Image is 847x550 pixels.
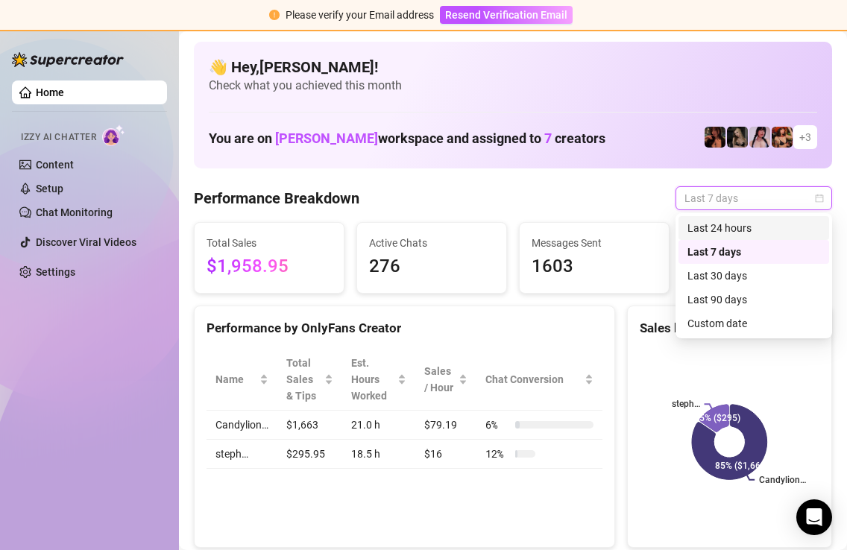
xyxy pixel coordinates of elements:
[532,253,657,281] span: 1603
[678,240,829,264] div: Last 7 days
[207,253,332,281] span: $1,958.95
[640,318,819,338] div: Sales by OnlyFans Creator
[759,475,806,485] text: Candylion…
[194,188,359,209] h4: Performance Breakdown
[796,499,832,535] div: Open Intercom Messenger
[277,349,342,411] th: Total Sales & Tips
[277,411,342,440] td: $1,663
[678,312,829,335] div: Custom date
[209,57,817,78] h4: 👋 Hey, [PERSON_NAME] !
[36,183,63,195] a: Setup
[102,124,125,146] img: AI Chatter
[687,268,820,284] div: Last 30 days
[36,159,74,171] a: Content
[207,411,277,440] td: Candylion…
[678,216,829,240] div: Last 24 hours
[727,127,748,148] img: Rolyat
[687,220,820,236] div: Last 24 hours
[342,411,415,440] td: 21.0 h
[207,440,277,469] td: steph…
[684,187,823,209] span: Last 7 days
[415,411,476,440] td: $79.19
[415,440,476,469] td: $16
[275,130,378,146] span: [PERSON_NAME]
[369,253,494,281] span: 276
[687,291,820,308] div: Last 90 days
[749,127,770,148] img: cyber
[678,264,829,288] div: Last 30 days
[440,6,573,24] button: Resend Verification Email
[815,194,824,203] span: calendar
[532,235,657,251] span: Messages Sent
[286,355,321,404] span: Total Sales & Tips
[799,129,811,145] span: + 3
[36,266,75,278] a: Settings
[21,130,96,145] span: Izzy AI Chatter
[209,78,817,94] span: Check what you achieved this month
[277,440,342,469] td: $295.95
[207,349,277,411] th: Name
[207,318,602,338] div: Performance by OnlyFans Creator
[687,244,820,260] div: Last 7 days
[207,235,332,251] span: Total Sales
[424,363,456,396] span: Sales / Hour
[485,417,509,433] span: 6 %
[36,206,113,218] a: Chat Monitoring
[215,371,256,388] span: Name
[445,9,567,21] span: Resend Verification Email
[705,127,725,148] img: steph
[415,349,476,411] th: Sales / Hour
[485,446,509,462] span: 12 %
[342,440,415,469] td: 18.5 h
[36,86,64,98] a: Home
[772,127,793,148] img: Oxillery
[12,52,124,67] img: logo-BBDzfeDw.svg
[269,10,280,20] span: exclamation-circle
[369,235,494,251] span: Active Chats
[476,349,602,411] th: Chat Conversion
[485,371,582,388] span: Chat Conversion
[286,7,434,23] div: Please verify your Email address
[687,315,820,332] div: Custom date
[672,399,700,410] text: steph…
[209,130,605,147] h1: You are on workspace and assigned to creators
[544,130,552,146] span: 7
[36,236,136,248] a: Discover Viral Videos
[351,355,394,404] div: Est. Hours Worked
[678,288,829,312] div: Last 90 days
